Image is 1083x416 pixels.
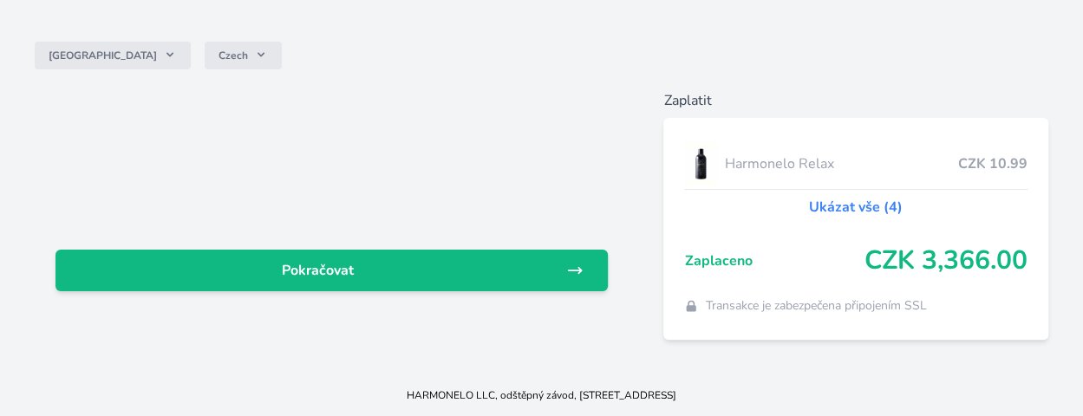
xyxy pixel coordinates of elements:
[55,250,608,291] a: Pokračovat
[205,42,282,69] button: Czech
[809,197,903,218] a: Ukázat vše (4)
[864,245,1028,276] span: CZK 3,366.00
[49,49,157,62] span: [GEOGRAPHIC_DATA]
[724,153,958,174] span: Harmonelo Relax
[958,153,1028,174] span: CZK 10.99
[705,297,926,315] span: Transakce je zabezpečena připojením SSL
[35,42,191,69] button: [GEOGRAPHIC_DATA]
[684,142,717,185] img: CLEAN_RELAX_se_stinem_x-lo.jpg
[219,49,248,62] span: Czech
[684,250,864,271] span: Zaplaceno
[663,90,1048,111] h6: Zaplatit
[69,260,566,281] span: Pokračovat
